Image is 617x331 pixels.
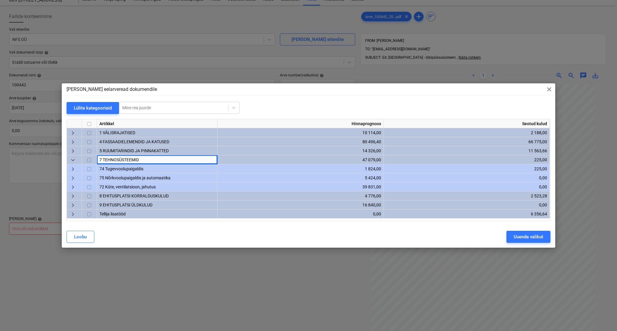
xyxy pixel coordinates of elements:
div: Vestlusvidin [587,302,617,331]
div: 47 079,00 [220,155,381,164]
div: Uuenda valikut [514,233,543,241]
div: 2 523,28 [386,191,547,200]
button: Uuenda valikut [506,231,550,243]
span: keyboard_arrow_right [69,129,77,137]
div: 1 824,00 [220,164,381,173]
span: keyboard_arrow_right [69,175,77,182]
span: keyboard_arrow_right [69,165,77,173]
span: keyboard_arrow_down [69,156,77,164]
div: 66 775,00 [386,137,547,146]
div: 0,00 [386,200,547,209]
span: 8 EHITUSPLATSI KORRALDUSKULUD [99,193,169,198]
div: 2 188,00 [386,128,547,137]
span: keyboard_arrow_right [69,202,77,209]
span: 7 TEHNOSÜSTEEMID [99,157,139,162]
div: 0,00 [386,173,547,182]
div: Artikkel [97,119,218,128]
span: 5 RUUMITARINDID JA PINNAKATTED [99,148,169,153]
div: 0,00 [386,182,547,191]
button: Lülita kategooriaid [67,102,119,114]
span: Tellija lisatööd [99,212,126,216]
span: 1 VÄLISRAJATISED [99,130,135,135]
button: Loobu [67,231,94,243]
div: 6 356,64 [386,209,547,218]
div: 80 496,40 [220,137,381,146]
iframe: Chat Widget [587,302,617,331]
span: 72 Küte, ventilatsioon, jahutus [99,184,156,189]
span: 74 Tugevvoolupaigaldis [99,166,143,171]
div: 4 776,00 [220,191,381,200]
div: 0,00 [220,209,381,218]
div: 11 563,66 [386,146,547,155]
div: 10 114,00 [220,128,381,137]
div: 39 831,00 [220,182,381,191]
div: 5 424,00 [220,173,381,182]
span: 9 EHITUSPLATSI ÜLDKULUD [99,203,152,207]
div: 16 840,00 [220,200,381,209]
p: [PERSON_NAME] eelarveread dokumendile [67,86,157,93]
div: 225,00 [386,164,547,173]
span: keyboard_arrow_right [69,193,77,200]
span: keyboard_arrow_right [69,211,77,218]
div: Loobu [74,233,87,241]
span: keyboard_arrow_right [69,138,77,146]
span: keyboard_arrow_right [69,147,77,155]
span: 4 FASSAADIELEMENDID JA KATUSED [99,139,169,144]
div: 14 326,00 [220,146,381,155]
div: 225,00 [386,155,547,164]
span: close [546,86,553,93]
span: 75 Nõrkvoolupaigaldis ja automaatika [99,175,171,180]
div: Lülita kategooriaid [74,104,112,112]
span: keyboard_arrow_right [69,184,77,191]
div: Seotud kulud [384,119,550,128]
div: Hinnaprognoos [218,119,384,128]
